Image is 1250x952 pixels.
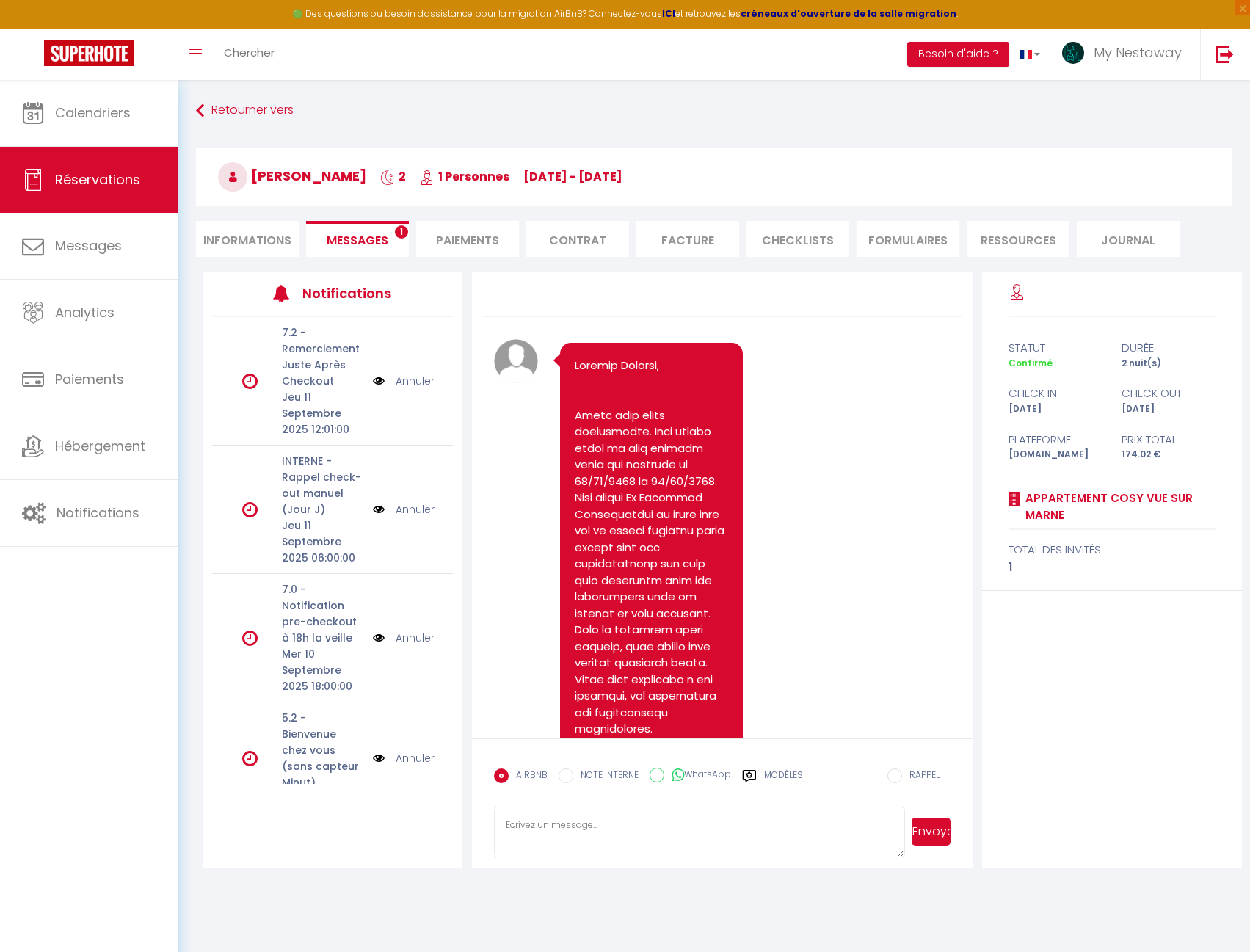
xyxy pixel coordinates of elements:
[1020,490,1216,524] a: Appartement Cosy vue sur Marne
[218,167,366,185] span: [PERSON_NAME]
[396,750,435,766] a: Annuler
[494,339,538,383] img: avatar.png
[1112,402,1226,416] div: [DATE]
[526,221,629,257] li: Contrat
[636,221,739,257] li: Facture
[1112,448,1226,462] div: 174.02 €
[224,45,275,60] span: Chercher
[662,7,675,20] a: ICI
[396,501,435,517] a: Annuler
[196,221,299,257] li: Informations
[55,370,124,388] span: Paiements
[967,221,1069,257] li: Ressources
[282,324,363,389] p: 7.2 - Remerciement Juste Après Checkout
[998,431,1112,448] div: Plateforme
[998,385,1112,402] div: check in
[302,277,403,310] h3: Notifications
[327,232,388,249] span: Messages
[373,373,385,389] img: NO IMAGE
[196,98,1232,124] a: Retourner vers
[764,768,803,794] label: Modèles
[282,389,363,437] p: Jeu 11 Septembre 2025 12:01:00
[857,221,959,257] li: FORMULAIRES
[55,437,145,455] span: Hébergement
[998,339,1112,357] div: statut
[664,768,731,784] label: WhatsApp
[1009,559,1216,576] div: 1
[1216,45,1234,63] img: logout
[55,103,131,122] span: Calendriers
[998,448,1112,462] div: [DOMAIN_NAME]
[741,7,956,20] a: créneaux d'ouverture de la salle migration
[44,40,134,66] img: Super Booking
[1112,339,1226,357] div: durée
[396,630,435,646] a: Annuler
[998,402,1112,416] div: [DATE]
[396,373,435,389] a: Annuler
[902,768,940,785] label: RAPPEL
[55,170,140,189] span: Réservations
[282,581,363,646] p: 7.0 - Notification pre-checkout à 18h la veille
[509,768,548,785] label: AIRBNB
[282,517,363,566] p: Jeu 11 Septembre 2025 06:00:00
[282,646,363,694] p: Mer 10 Septembre 2025 18:00:00
[55,236,122,255] span: Messages
[912,818,951,846] button: Envoyer
[573,768,639,785] label: NOTE INTERNE
[282,710,363,791] p: 5.2 - Bienvenue chez vous (sans capteur Minut)
[373,630,385,646] img: NO IMAGE
[1094,43,1182,62] span: My Nestaway
[380,168,406,185] span: 2
[1077,221,1180,257] li: Journal
[416,221,519,257] li: Paiements
[373,501,385,517] img: NO IMAGE
[55,303,115,321] span: Analytics
[373,750,385,766] img: NO IMAGE
[1009,541,1216,559] div: total des invités
[1112,385,1226,402] div: check out
[1112,431,1226,448] div: Prix total
[213,29,286,80] a: Chercher
[1051,29,1200,80] a: ... My Nestaway
[395,225,408,239] span: 1
[907,42,1009,67] button: Besoin d'aide ?
[57,504,139,522] span: Notifications
[1112,357,1226,371] div: 2 nuit(s)
[420,168,509,185] span: 1 Personnes
[523,168,622,185] span: [DATE] - [DATE]
[1062,42,1084,64] img: ...
[1009,357,1053,369] span: Confirmé
[746,221,849,257] li: CHECKLISTS
[282,453,363,517] p: INTERNE - Rappel check-out manuel (Jour J)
